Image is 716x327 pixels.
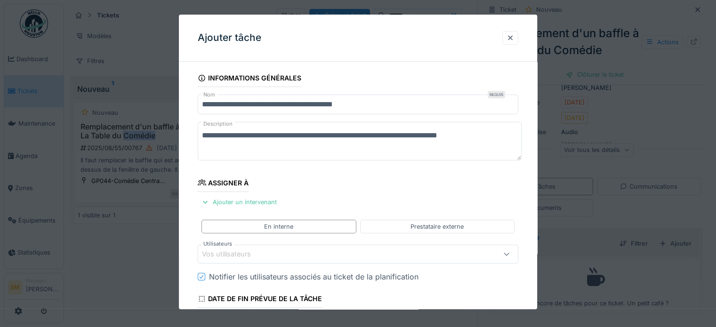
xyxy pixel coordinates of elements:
div: Requis [488,91,505,98]
div: En interne [264,222,293,231]
div: Vos utilisateurs [202,249,264,260]
div: Date de fin prévue de la tâche [198,292,322,308]
label: Utilisateurs [201,240,234,248]
div: Informations générales [198,71,301,87]
div: Assigner à [198,176,249,192]
h3: Ajouter tâche [198,32,261,44]
label: Description [201,118,234,130]
div: Notifier les utilisateurs associés au ticket de la planification [209,271,418,283]
label: Nom [201,91,217,99]
div: Prestataire externe [410,222,464,231]
div: Ajouter un intervenant [198,196,281,208]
